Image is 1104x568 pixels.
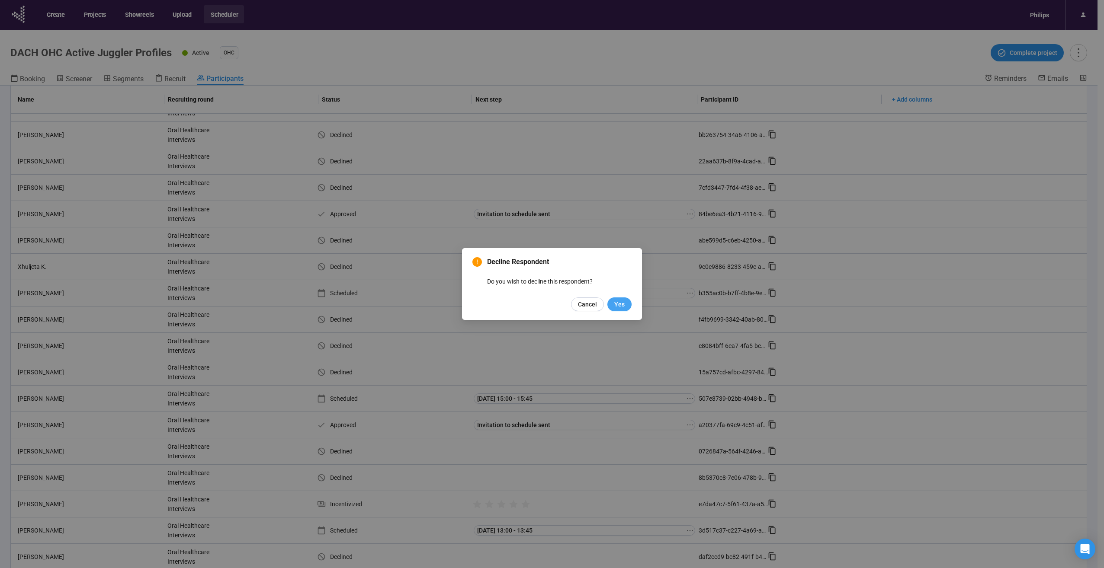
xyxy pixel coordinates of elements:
span: exclamation-circle [472,257,482,267]
span: Decline Respondent [487,257,632,267]
p: Do you wish to decline this respondent? [487,277,632,286]
span: Yes [614,300,625,309]
button: Cancel [571,297,604,311]
span: Cancel [578,300,597,309]
div: Open Intercom Messenger [1075,539,1095,559]
button: Yes [607,297,632,311]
